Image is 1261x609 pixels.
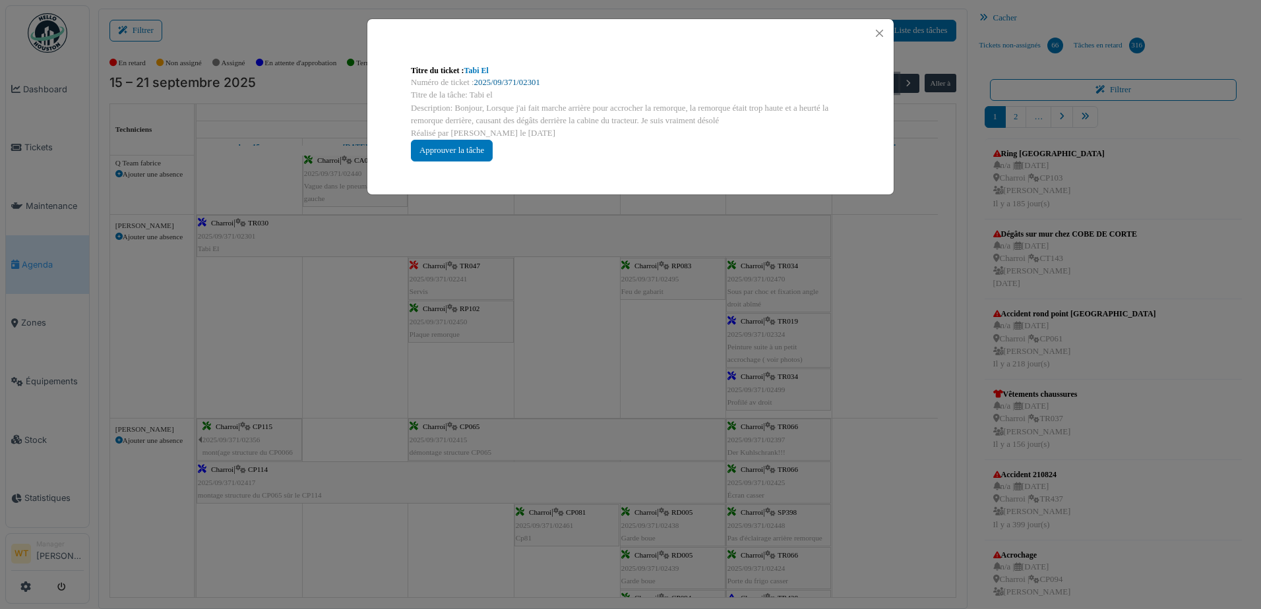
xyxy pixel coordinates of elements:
[464,66,489,75] a: Tabi El
[411,89,850,101] div: Titre de la tâche: Tabi el
[474,78,540,87] a: 2025/09/371/02301
[411,127,850,140] div: Réalisé par [PERSON_NAME] le [DATE]
[871,24,888,42] button: Close
[411,65,850,76] div: Titre du ticket :
[411,76,850,89] div: Numéro de ticket :
[411,102,850,127] div: Description: Bonjour, Lorsque j'ai fait marche arrière pour accrocher la remorque, la remorque ét...
[411,140,493,161] div: Approuver la tâche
